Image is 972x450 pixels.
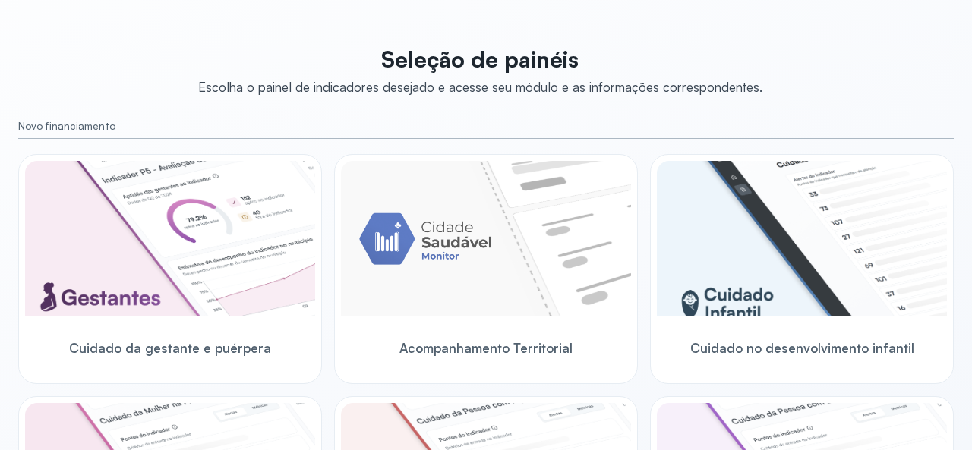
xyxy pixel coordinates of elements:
p: Seleção de painéis [198,46,762,73]
span: Acompanhamento Territorial [399,340,573,356]
span: Cuidado da gestante e puérpera [69,340,271,356]
small: Novo financiamento [18,120,954,133]
img: placeholder-module-ilustration.png [341,161,631,316]
img: pregnants.png [25,161,315,316]
div: Escolha o painel de indicadores desejado e acesse seu módulo e as informações correspondentes. [198,79,762,95]
span: Cuidado no desenvolvimento infantil [690,340,914,356]
img: child-development.png [657,161,947,316]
